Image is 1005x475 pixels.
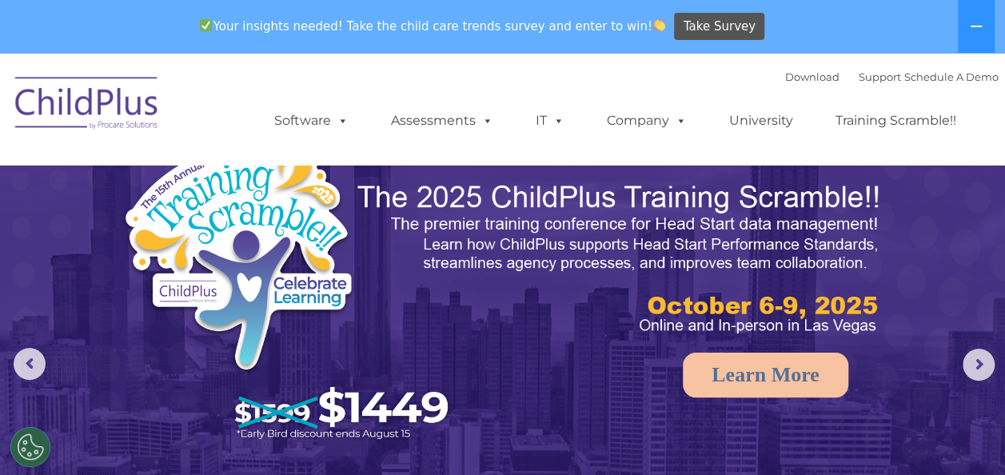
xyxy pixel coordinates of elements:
a: Assessments [375,105,509,137]
a: Training Scramble!! [820,105,972,137]
span: Phone number [222,171,290,183]
a: University [713,105,809,137]
a: IT [520,105,580,137]
a: Download [785,70,839,83]
img: ChildPlus by Procare Solutions [7,66,167,146]
a: Company [591,105,703,137]
a: Software [258,105,365,137]
a: Support [859,70,901,83]
img: ✅ [200,19,212,31]
button: Cookies Settings [10,427,50,467]
span: Your insights needed! Take the child care trends survey and enter to win! [193,10,672,42]
a: Learn More [683,353,848,397]
a: Schedule A Demo [904,70,999,83]
img: 👏 [653,19,665,31]
a: Take Survey [674,13,764,41]
span: Take Survey [684,13,756,41]
span: Last name [222,106,271,118]
font: | [785,70,999,83]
